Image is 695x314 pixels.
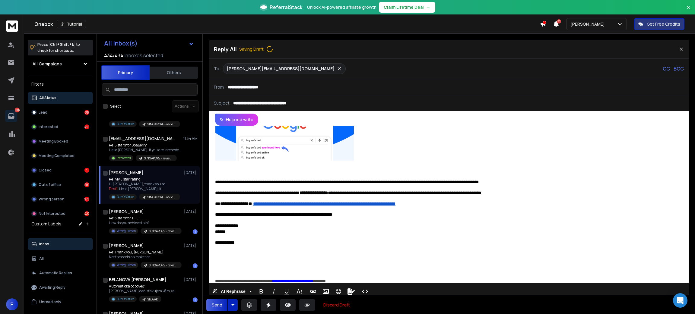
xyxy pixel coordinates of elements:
[634,18,684,30] button: Get Free Credits
[84,110,89,115] div: 35
[674,65,684,72] p: BCC
[193,263,198,268] div: 1
[28,150,93,162] button: Meeting Completed
[110,104,121,109] label: Select
[109,250,181,255] p: Re: Thank you, [PERSON_NAME]!
[193,297,198,302] div: 1
[39,256,44,261] p: All
[117,156,131,160] p: Interested
[109,243,144,249] h1: [PERSON_NAME]
[117,122,134,126] p: Out Of Office
[109,177,180,182] p: Re: My 5 star rating
[214,84,225,90] p: From:
[39,110,47,115] p: Lead
[426,4,430,10] span: →
[281,285,292,297] button: Underline (Ctrl+U)
[320,285,332,297] button: Insert Image (Ctrl+P)
[214,100,231,106] p: Subject:
[28,121,93,133] button: Interested491
[220,289,247,294] span: AI Rephrase
[647,21,680,27] p: Get Free Credits
[570,21,607,27] p: [PERSON_NAME]
[84,168,89,173] div: 1
[6,298,18,310] button: P
[149,229,178,234] p: SINGAPORE - reviews
[39,168,52,173] p: Closed
[28,281,93,294] button: Awaiting Reply
[39,96,56,100] p: All Status
[359,285,371,297] button: Code View
[33,61,62,67] h1: All Campaigns
[109,209,144,215] h1: [PERSON_NAME]
[109,186,119,191] span: Draft:
[37,42,80,54] p: Press to check for shortcuts.
[184,243,198,248] p: [DATE]
[104,40,138,46] h1: All Inbox(s)
[345,285,357,297] button: Signature
[28,58,93,70] button: All Campaigns
[663,65,670,72] p: CC
[34,20,540,28] div: Onebox
[39,271,72,275] p: Automatic Replies
[184,277,198,282] p: [DATE]
[150,66,198,79] button: Others
[109,289,175,294] p: [PERSON_NAME] deň, ďakujem Vám za
[84,124,89,129] div: 491
[294,285,305,297] button: More Text
[39,285,65,290] p: Awaiting Reply
[39,211,65,216] p: Not Interested
[28,208,93,220] button: Not Interested422
[239,46,275,53] span: Saving Draft
[28,267,93,279] button: Automatic Replies
[84,182,89,187] div: 281
[307,4,376,10] p: Unlock AI-powered affiliate growth
[270,4,302,11] span: ReferralStack
[39,182,61,187] p: Out of office
[28,296,93,308] button: Unread only
[557,19,561,24] span: 50
[28,92,93,104] button: All Status
[109,255,181,259] p: Not the decision maker at
[119,186,164,191] span: Hello [PERSON_NAME], If ...
[307,285,319,297] button: Insert Link (Ctrl+K)
[39,197,65,202] p: Wrong person
[148,297,158,302] p: SLOVAK
[99,37,199,49] button: All Inbox(s)
[109,221,181,225] p: How do you achieve this?
[109,143,181,148] p: Re: 5 stars for SpaBerry!
[148,122,176,127] p: SINGAPORE - reviews
[685,4,693,18] button: Close banner
[28,135,93,147] button: Meeting Booked
[206,299,227,311] button: Send
[184,209,198,214] p: [DATE]
[39,139,68,144] p: Meeting Booked
[333,285,344,297] button: Emoticons
[57,20,86,28] button: Tutorial
[125,52,163,59] h3: Inboxes selected
[117,195,134,199] p: Out Of Office
[149,263,178,268] p: SINGAPORE - reviews
[193,229,198,234] div: 1
[319,299,355,311] button: Discard Draft
[39,242,49,246] p: Inbox
[214,45,237,53] p: Reply All
[101,65,150,80] button: Primary
[109,284,175,289] p: Automatická odpoveď:
[144,156,173,161] p: SINGAPORE - reviews
[117,297,134,301] p: Out Of Office
[673,293,687,308] div: Open Intercom Messenger
[39,124,58,129] p: Interested
[379,2,435,13] button: Claim Lifetime Deal→
[148,195,176,199] p: SINGAPORE - reviews
[109,170,143,176] h1: [PERSON_NAME]
[215,114,258,126] button: Help me write
[109,182,180,187] p: Hi [PERSON_NAME], thank you so
[184,170,198,175] p: [DATE]
[28,106,93,118] button: Lead35
[31,221,62,227] h3: Custom Labels
[28,238,93,250] button: Inbox
[28,80,93,88] h3: Filters
[255,285,267,297] button: Bold (Ctrl+B)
